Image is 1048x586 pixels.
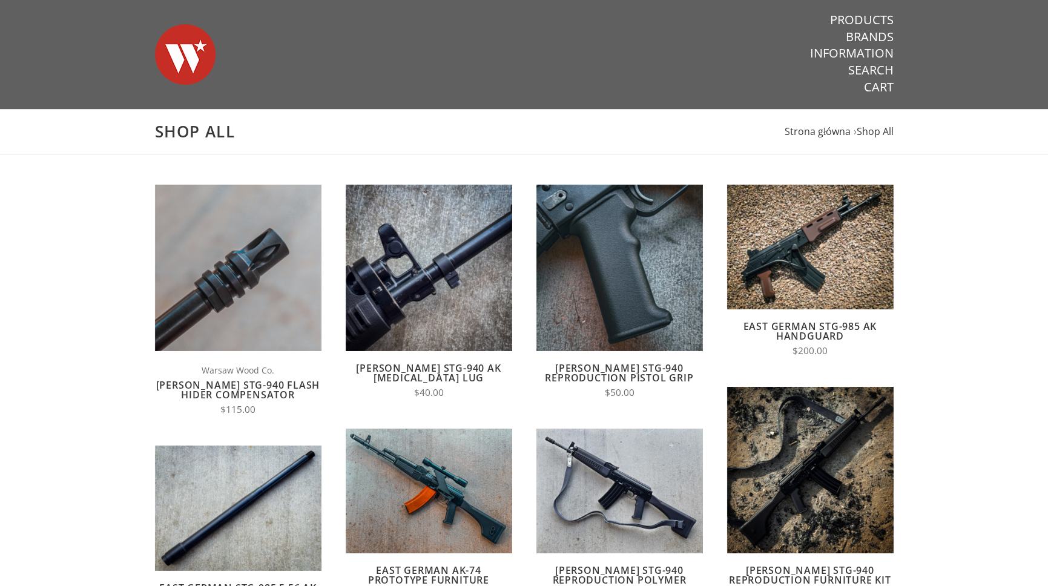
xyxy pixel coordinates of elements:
span: $50.00 [605,386,634,399]
a: Search [848,62,894,78]
a: [PERSON_NAME] STG-940 AK [MEDICAL_DATA] Lug [356,361,501,384]
img: Wieger STG-940 Reproduction Furniture Kit [727,387,894,553]
span: Warsaw Wood Co. [155,363,321,377]
img: Wieger STG-940 Reproduction Polymer Stock [536,429,703,553]
a: Cart [864,79,894,95]
a: East German STG-985 AK Handguard [743,320,877,343]
img: East German AK-74 Prototype Furniture [346,429,512,553]
li: › [854,123,894,140]
a: [PERSON_NAME] STG-940 Flash Hider Compensator [156,378,320,401]
img: Warsaw Wood Co. [155,12,216,97]
a: Shop All [857,125,894,138]
img: Wieger STG-940 Reproduction Pistol Grip [536,185,703,351]
a: Strona główna [785,125,851,138]
img: East German STG-985 5.56 AK Barrel [155,446,321,570]
span: $200.00 [793,344,828,357]
img: Wieger STG-940 AK Bayonet Lug [346,185,512,351]
span: $115.00 [220,403,255,416]
a: [PERSON_NAME] STG-940 Reproduction Pistol Grip [545,361,693,384]
img: Wieger STG-940 Flash Hider Compensator [155,185,321,351]
a: Information [810,45,894,61]
img: East German STG-985 AK Handguard [727,185,894,309]
a: Brands [846,29,894,45]
span: $40.00 [414,386,444,399]
h1: Shop All [155,122,894,142]
a: Products [830,12,894,28]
